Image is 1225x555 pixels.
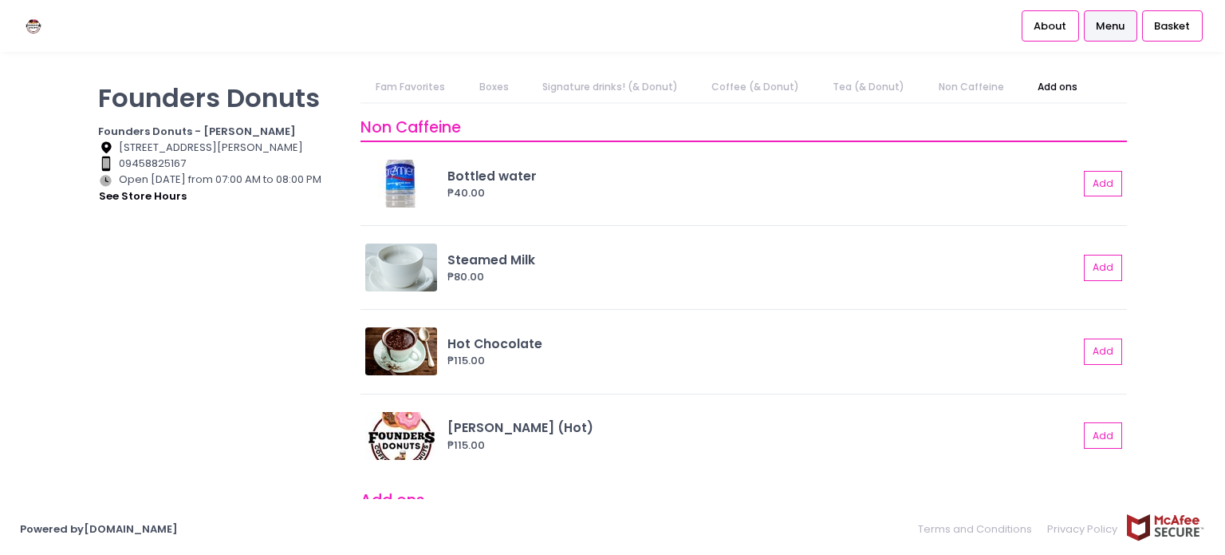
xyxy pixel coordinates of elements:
[360,72,461,102] a: Fam Favorites
[447,269,1078,285] div: ₱80.00
[923,72,1019,102] a: Non Caffeine
[817,72,920,102] a: Tea (& Donut)
[1022,72,1093,102] a: Add ons
[20,12,48,40] img: logo
[447,335,1078,353] div: Hot Chocolate
[1034,18,1066,34] span: About
[447,353,1078,369] div: ₱115.00
[1022,10,1079,41] a: About
[1084,255,1122,281] button: Add
[696,72,815,102] a: Coffee (& Donut)
[1125,513,1205,541] img: mcafee-secure
[98,172,341,205] div: Open [DATE] from 07:00 AM to 08:00 PM
[918,513,1040,545] a: Terms and Conditions
[98,188,187,205] button: see store hours
[98,140,341,156] div: [STREET_ADDRESS][PERSON_NAME]
[526,72,693,102] a: Signature drinks! (& Donut)
[20,521,178,537] a: Powered by[DOMAIN_NAME]
[447,167,1078,185] div: Bottled water
[447,251,1078,269] div: Steamed Milk
[98,82,341,113] p: Founders Donuts
[1040,513,1126,545] a: Privacy Policy
[447,185,1078,201] div: ₱40.00
[463,72,524,102] a: Boxes
[447,438,1078,454] div: ₱115.00
[365,160,437,208] img: Bottled water
[98,156,341,172] div: 09458825167
[1096,18,1125,34] span: Menu
[447,418,1078,437] div: [PERSON_NAME] (Hot)
[98,124,296,139] b: Founders Donuts - [PERSON_NAME]
[365,327,437,375] img: Hot Chocolate
[1084,171,1122,197] button: Add
[365,244,437,291] img: Steamed Milk
[360,117,461,138] span: Non Caffeine
[360,490,424,511] span: Add ons
[1084,339,1122,365] button: Add
[1084,10,1137,41] a: Menu
[365,412,437,460] img: Ube Latte (Hot)
[1084,422,1122,449] button: Add
[1154,18,1190,34] span: Basket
